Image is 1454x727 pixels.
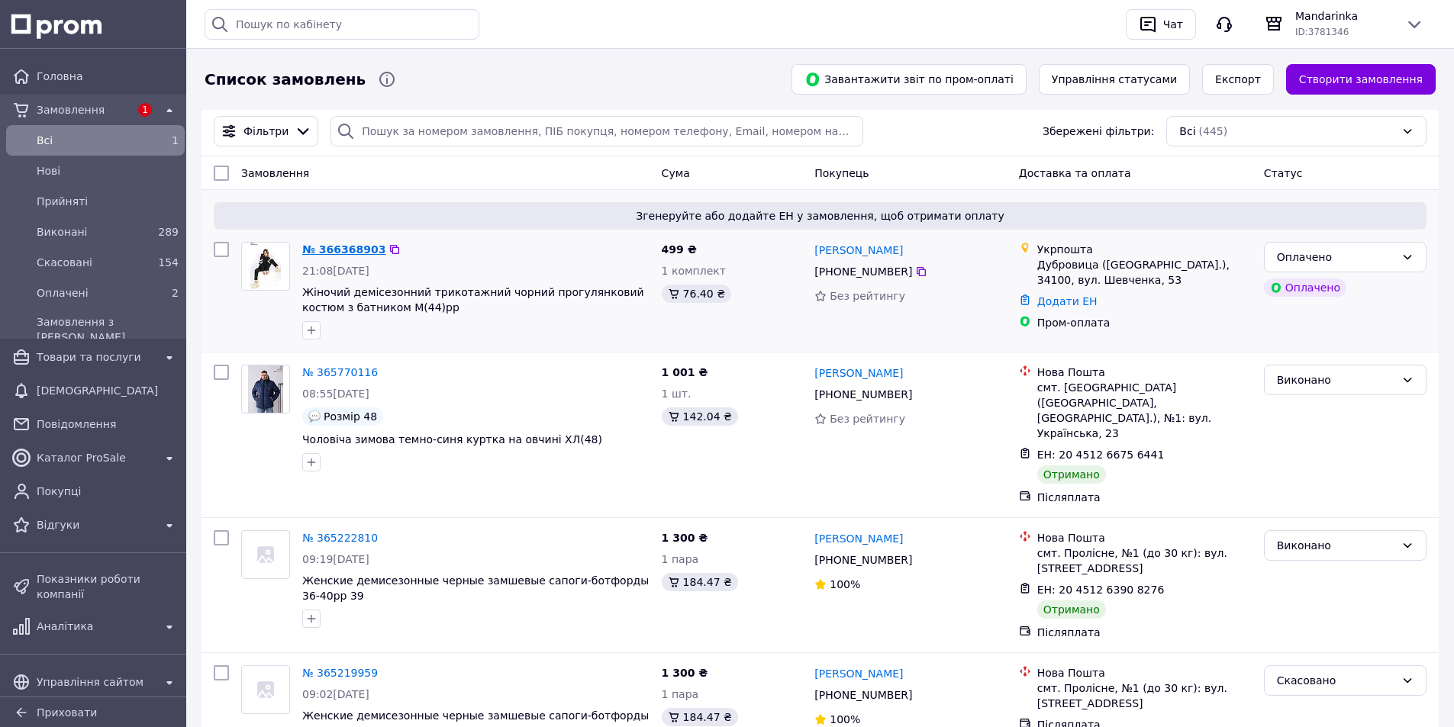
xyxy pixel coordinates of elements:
[302,532,378,544] a: № 365222810
[1295,8,1393,24] span: Mandarinka
[1037,257,1252,288] div: Дубровица ([GEOGRAPHIC_DATA].), 34100, вул. Шевченка, 53
[1037,530,1252,545] div: Нова Пошта
[1264,167,1303,179] span: Статус
[220,208,1420,224] span: Згенеруйте або додайте ЕН у замовлення, щоб отримати оплату
[243,124,289,139] span: Фільтри
[1264,278,1346,297] div: Оплачено
[1037,380,1252,441] div: смт. [GEOGRAPHIC_DATA] ([GEOGRAPHIC_DATA], [GEOGRAPHIC_DATA].), №1: вул. Українська, 23
[324,410,377,423] span: Розмір 48
[302,688,369,700] span: 09:02[DATE]
[662,688,699,700] span: 1 пара
[1039,64,1190,95] button: Управління статусами
[662,167,690,179] span: Cума
[205,9,479,40] input: Пошук по кабінету
[138,103,152,117] span: 1
[37,224,148,240] span: Виконані
[1277,537,1395,554] div: Виконано
[1037,680,1252,711] div: смт. Пролісне, №1 (до 30 кг): вул. [STREET_ADDRESS]
[37,517,154,532] span: Відгуки
[662,388,692,400] span: 1 шт.
[172,134,179,146] span: 1
[1037,295,1098,307] a: Додати ЕН
[241,242,290,291] a: Фото товару
[1277,372,1395,388] div: Виконано
[302,243,385,256] a: № 366368903
[1160,13,1186,36] div: Чат
[37,285,148,301] span: Оплачені
[662,708,738,726] div: 184.47 ₴
[37,706,97,719] span: Приховати
[37,484,179,499] span: Покупці
[662,285,731,303] div: 76.40 ₴
[814,666,903,681] a: [PERSON_NAME]
[302,553,369,565] span: 09:19[DATE]
[1286,64,1436,95] a: Створити замовлення
[1277,249,1395,265] div: Оплачено
[37,417,179,432] span: Повідомлення
[37,571,179,602] span: Показники роботи компанії
[830,290,905,302] span: Без рейтингу
[330,116,862,146] input: Пошук за номером замовлення, ПІБ покупця, номером телефону, Email, номером накладної
[1037,465,1106,484] div: Отримано
[1037,490,1252,505] div: Післяплата
[241,530,290,579] a: Фото товару
[662,366,708,378] span: 1 001 ₴
[811,261,915,282] div: [PHONE_NUMBER]
[662,532,708,544] span: 1 300 ₴
[302,388,369,400] span: 08:55[DATE]
[37,194,179,209] span: Прийняті
[302,574,649,602] a: Женские демисезонные черные замшевые сапоги-ботфорды 36-40рр 39
[1043,124,1154,139] span: Збережені фільтри:
[662,243,697,256] span: 499 ₴
[205,69,366,91] span: Список замовлень
[814,243,903,258] a: [PERSON_NAME]
[811,384,915,405] div: [PHONE_NUMBER]
[830,713,860,725] span: 100%
[308,410,321,423] img: :speech_balloon:
[241,167,309,179] span: Замовлення
[1202,64,1274,95] button: Експорт
[1037,625,1252,640] div: Післяплата
[37,163,179,179] span: Нові
[302,265,369,277] span: 21:08[DATE]
[37,314,179,345] span: Замовлення з [PERSON_NAME]
[248,365,284,413] img: Фото товару
[662,407,738,426] div: 142.04 ₴
[662,667,708,679] span: 1 300 ₴
[37,102,130,117] span: Замовлення
[241,365,290,413] a: Фото товару
[662,265,726,277] span: 1 комплект
[37,674,154,690] span: Управління сайтом
[1037,545,1252,576] div: смт. Пролісне, №1 (до 30 кг): вул. [STREET_ADDRESS]
[830,578,860,590] span: 100%
[1126,9,1196,40] button: Чат
[811,549,915,571] div: [PHONE_NUMBER]
[302,366,378,378] a: № 365770116
[250,243,281,290] img: Фото товару
[1295,27,1349,37] span: ID: 3781346
[302,433,602,446] a: Чоловіча зимова темно-синя куртка на овчині ХЛ(48)
[302,286,644,314] a: Жіночий демісезонний трикотажний чорний прогулянковий костюм з батником М(44)рр
[1179,124,1195,139] span: Всі
[37,349,154,365] span: Товари та послуги
[37,619,154,634] span: Аналітика
[1037,315,1252,330] div: Пром-оплата
[1199,125,1228,137] span: (445)
[241,665,290,714] a: Фото товару
[1037,365,1252,380] div: Нова Пошта
[662,553,699,565] span: 1 пара
[302,667,378,679] a: № 365219959
[158,226,179,238] span: 289
[814,167,869,179] span: Покупець
[1037,584,1165,596] span: ЕН: 20 4512 6390 8276
[1277,672,1395,689] div: Скасовано
[1019,167,1131,179] span: Доставка та оплата
[814,365,903,381] a: [PERSON_NAME]
[37,69,179,84] span: Головна
[37,255,148,270] span: Скасовані
[1037,665,1252,680] div: Нова Пошта
[1037,242,1252,257] div: Укрпошта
